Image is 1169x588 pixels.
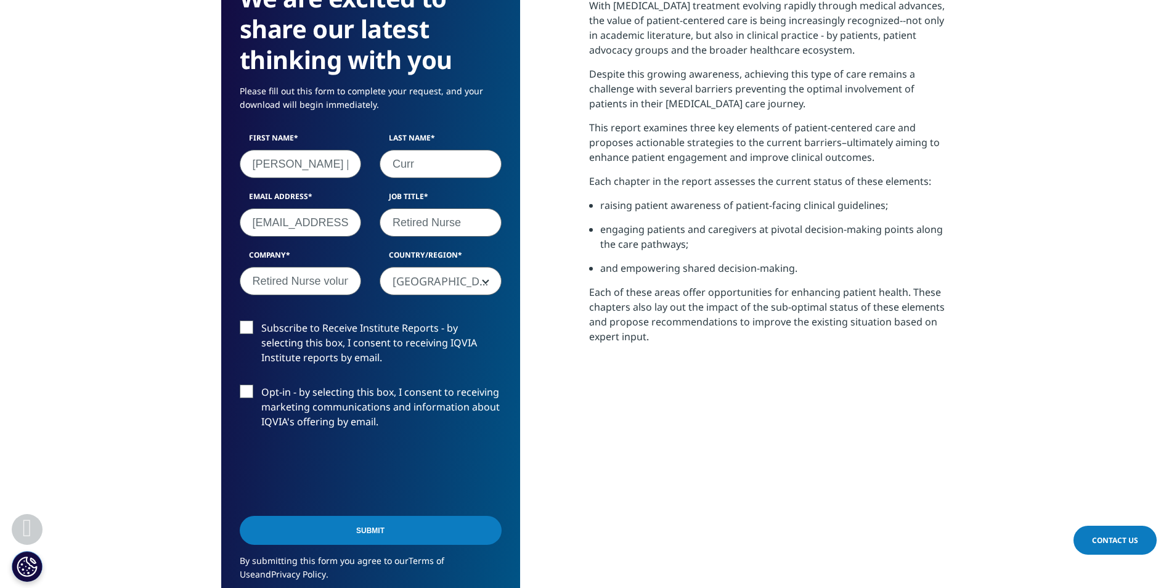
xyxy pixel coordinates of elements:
[589,67,948,120] p: Despite this growing awareness, achieving this type of care remains a challenge with several barr...
[240,191,362,208] label: Email Address
[271,568,326,580] a: Privacy Policy
[240,133,362,150] label: First Name
[240,321,502,372] label: Subscribe to Receive Institute Reports - by selecting this box, I consent to receiving IQVIA Inst...
[600,261,948,285] li: and empowering shared decision-making.
[380,267,502,295] span: United Kingdom
[589,120,948,174] p: This report examines three key elements of patient-centered care and proposes actionable strategi...
[240,516,502,545] input: Submit
[380,191,502,208] label: Job Title
[589,174,948,198] p: Each chapter in the report assesses the current status of these elements:
[600,198,948,222] li: raising patient awareness of patient-facing clinical guidelines;
[600,222,948,261] li: engaging patients and caregivers at pivotal decision-making points along the care pathways;
[380,250,502,267] label: Country/Region
[240,449,427,497] iframe: reCAPTCHA
[1073,526,1157,555] a: Contact Us
[589,285,948,353] p: Each of these areas offer opportunities for enhancing patient health. These chapters also lay out...
[1092,535,1138,545] span: Contact Us
[240,250,362,267] label: Company
[12,551,43,582] button: Cookie Settings
[380,267,501,296] span: United Kingdom
[380,133,502,150] label: Last Name
[240,84,502,121] p: Please fill out this form to complete your request, and your download will begin immediately.
[240,385,502,436] label: Opt-in - by selecting this box, I consent to receiving marketing communications and information a...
